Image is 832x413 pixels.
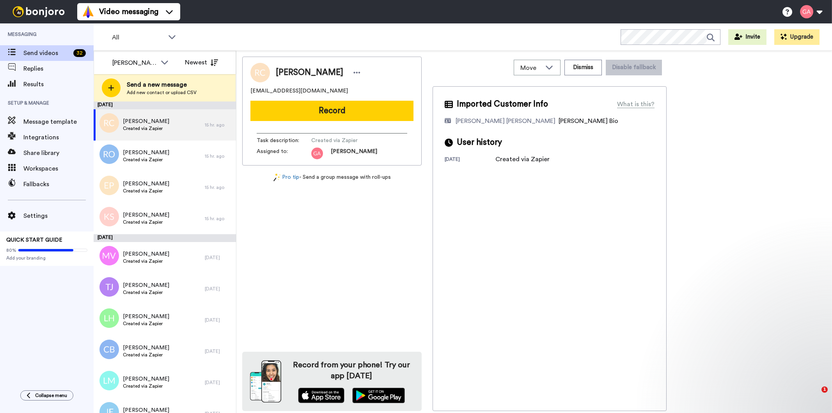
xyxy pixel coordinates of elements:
[6,237,62,243] span: QUICK START GUIDE
[205,153,232,159] div: 15 hr. ago
[457,137,502,148] span: User history
[445,156,495,164] div: [DATE]
[273,173,280,182] img: magic-wand.svg
[20,390,73,401] button: Collapse menu
[123,352,169,358] span: Created via Zapier
[99,144,119,164] img: ro.png
[123,281,169,289] span: [PERSON_NAME]
[205,215,232,222] div: 15 hr. ago
[123,117,169,125] span: [PERSON_NAME]
[289,360,414,381] h4: Record from your phone! Try our app [DATE]
[112,33,164,42] span: All
[311,137,385,144] span: Created via Zapier
[23,180,94,189] span: Fallbacks
[805,386,824,405] iframe: Intercom live chat
[520,63,541,73] span: Move
[242,173,422,182] div: - Send a group message with roll-ups
[112,58,157,68] div: [PERSON_NAME]
[205,122,232,128] div: 15 hr. ago
[99,113,119,133] img: rc.png
[123,188,169,194] span: Created via Zapier
[99,371,119,390] img: lm.png
[179,55,224,70] button: Newest
[23,148,94,158] span: Share library
[728,29,766,45] button: Invite
[99,246,119,265] img: mv.png
[617,100,655,109] div: What is this?
[23,164,94,173] span: Workspaces
[123,250,169,258] span: [PERSON_NAME]
[250,63,270,82] img: Image of Revondia Crutchfield
[205,379,232,386] div: [DATE]
[276,67,343,78] span: [PERSON_NAME]
[23,80,94,89] span: Results
[205,317,232,323] div: [DATE]
[82,5,94,18] img: vm-color.svg
[94,101,236,109] div: [DATE]
[331,148,377,159] span: [PERSON_NAME]
[99,277,119,297] img: tj.png
[257,137,311,144] span: Task description :
[250,360,281,402] img: download
[127,80,197,89] span: Send a new message
[606,60,662,75] button: Disable fallback
[123,344,169,352] span: [PERSON_NAME]
[35,392,67,399] span: Collapse menu
[23,211,94,221] span: Settings
[774,29,820,45] button: Upgrade
[495,155,550,164] div: Created via Zapier
[123,320,169,327] span: Created via Zapier
[23,64,94,73] span: Replies
[99,340,119,359] img: cb.png
[99,308,119,328] img: lh.png
[564,60,602,75] button: Dismiss
[94,234,236,242] div: [DATE]
[257,148,311,159] span: Assigned to:
[123,258,169,264] span: Created via Zapier
[6,255,87,261] span: Add your branding
[99,176,119,195] img: ep.png
[821,386,828,393] span: 1
[311,148,323,159] img: ga.png
[123,180,169,188] span: [PERSON_NAME]
[99,6,158,17] span: Video messaging
[73,49,86,57] div: 32
[123,375,169,383] span: [PERSON_NAME]
[205,348,232,354] div: [DATE]
[123,125,169,132] span: Created via Zapier
[123,149,169,157] span: [PERSON_NAME]
[250,101,413,121] button: Record
[352,388,405,403] img: playstore
[559,118,618,124] span: [PERSON_NAME] Bio
[9,6,68,17] img: bj-logo-header-white.svg
[123,157,169,163] span: Created via Zapier
[6,247,16,253] span: 80%
[273,173,299,182] a: Pro tip
[123,211,169,219] span: [PERSON_NAME]
[457,98,548,110] span: Imported Customer Info
[123,313,169,320] span: [PERSON_NAME]
[205,286,232,292] div: [DATE]
[99,207,119,226] img: ks.png
[456,116,555,126] div: [PERSON_NAME] [PERSON_NAME]
[23,48,70,58] span: Send videos
[205,184,232,190] div: 15 hr. ago
[123,383,169,389] span: Created via Zapier
[23,133,94,142] span: Integrations
[127,89,197,96] span: Add new contact or upload CSV
[123,219,169,225] span: Created via Zapier
[250,87,348,95] span: [EMAIL_ADDRESS][DOMAIN_NAME]
[205,255,232,261] div: [DATE]
[123,289,169,296] span: Created via Zapier
[298,388,344,403] img: appstore
[23,117,94,126] span: Message template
